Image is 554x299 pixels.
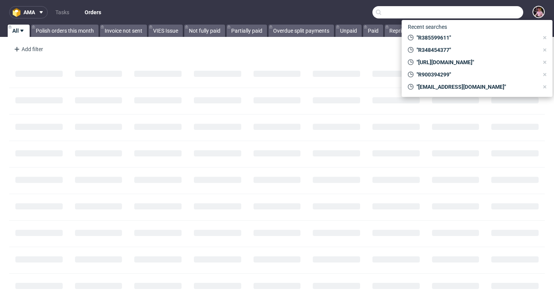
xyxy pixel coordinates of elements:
[9,6,48,18] button: ama
[80,6,106,18] a: Orders
[414,83,539,91] span: "[EMAIL_ADDRESS][DOMAIN_NAME]"
[8,25,30,37] a: All
[385,25,411,37] a: Reprint
[184,25,225,37] a: Not fully paid
[269,25,334,37] a: Overdue split payments
[414,34,539,42] span: "R385599611"
[23,10,35,15] span: ama
[100,25,147,37] a: Invoice not sent
[13,8,23,17] img: logo
[149,25,183,37] a: VIES Issue
[533,7,544,17] img: Aleks Ziemkowski
[227,25,267,37] a: Partially paid
[335,25,362,37] a: Unpaid
[31,25,98,37] a: Polish orders this month
[11,43,45,55] div: Add filter
[414,58,539,66] span: "[URL][DOMAIN_NAME]"
[405,21,450,33] span: Recent searches
[414,71,539,78] span: "R900394299"
[51,6,74,18] a: Tasks
[414,46,539,54] span: "R348454377"
[363,25,383,37] a: Paid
